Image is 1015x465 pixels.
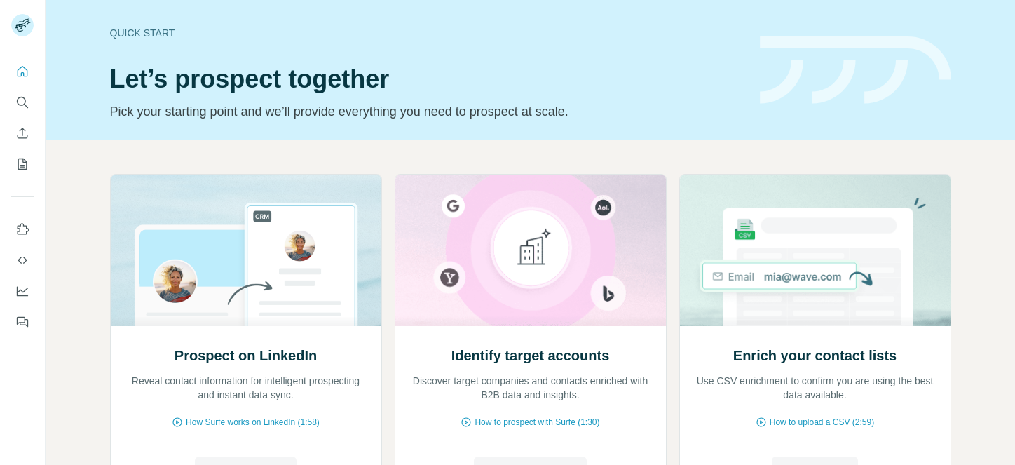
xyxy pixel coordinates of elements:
[475,416,599,429] span: How to prospect with Surfe (1:30)
[11,309,34,335] button: Feedback
[694,374,936,402] p: Use CSV enrichment to confirm you are using the best data available.
[11,217,34,242] button: Use Surfe on LinkedIn
[11,121,34,146] button: Enrich CSV
[770,416,874,429] span: How to upload a CSV (2:59)
[110,65,743,93] h1: Let’s prospect together
[679,175,951,326] img: Enrich your contact lists
[451,346,610,365] h2: Identify target accounts
[11,278,34,304] button: Dashboard
[395,175,667,326] img: Identify target accounts
[11,151,34,177] button: My lists
[11,59,34,84] button: Quick start
[110,102,743,121] p: Pick your starting point and we’ll provide everything you need to prospect at scale.
[110,26,743,40] div: Quick start
[175,346,317,365] h2: Prospect on LinkedIn
[760,36,951,105] img: banner
[110,175,382,326] img: Prospect on LinkedIn
[11,248,34,273] button: Use Surfe API
[11,90,34,115] button: Search
[409,374,652,402] p: Discover target companies and contacts enriched with B2B data and insights.
[733,346,897,365] h2: Enrich your contact lists
[186,416,320,429] span: How Surfe works on LinkedIn (1:58)
[125,374,367,402] p: Reveal contact information for intelligent prospecting and instant data sync.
